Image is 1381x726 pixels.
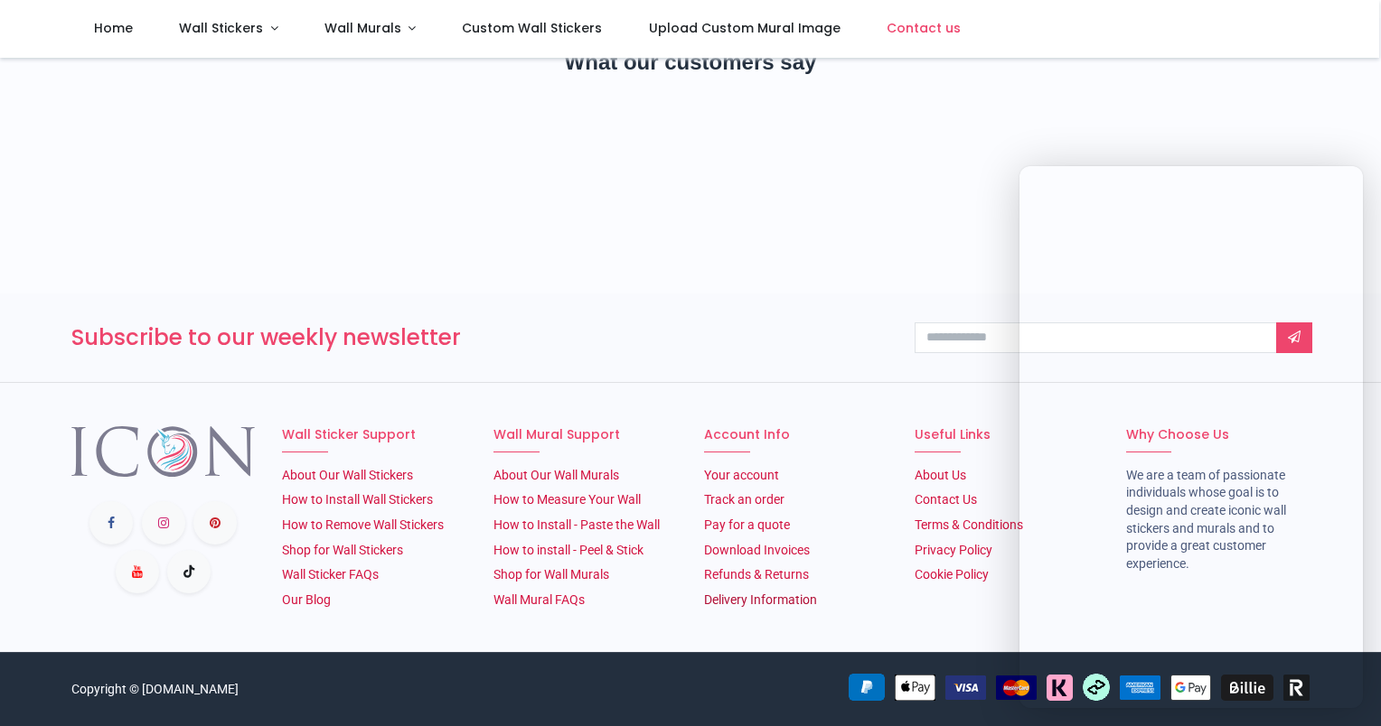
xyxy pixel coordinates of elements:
img: MasterCard [996,675,1037,700]
h6: Account Info [704,426,888,444]
img: PayPal [849,674,885,701]
a: About Our Wall Stickers [282,468,413,482]
a: Cookie Policy [915,567,989,582]
a: Your account [704,468,779,482]
img: Apple Pay [895,675,935,701]
a: Track an order [704,492,784,507]
span: Wall Murals [324,19,401,37]
span: Home [94,19,133,37]
a: Refunds & Returns [704,567,809,582]
a: Pay for a quote [704,517,790,532]
a: Wall Sticker FAQs [282,567,379,582]
a: Privacy Policy [915,543,992,557]
iframe: Brevo live chat [1019,166,1363,708]
span: Wall Stickers [179,19,263,37]
h6: Wall Mural Support [493,426,677,444]
a: Shop for Wall Stickers [282,543,403,557]
a: Download Invoices [704,543,810,557]
img: VISA [945,675,986,700]
a: How to install - Peel & Stick [493,543,644,557]
a: How to Install - Paste the Wall [493,517,660,532]
h2: What our customers say [71,47,1310,78]
h6: Wall Sticker Support [282,426,465,444]
a: Contact Us [915,492,977,507]
a: About Our Wall Murals [493,468,619,482]
a: Wall Mural FAQs [493,592,585,607]
iframe: Customer reviews powered by Trustpilot [71,109,1310,236]
h3: Subscribe to our weekly newsletter [71,322,888,353]
span: Contact us [887,19,961,37]
span: Upload Custom Mural Image [649,19,841,37]
a: Copyright © [DOMAIN_NAME] [71,682,239,696]
a: About Us​ [915,468,966,482]
h6: Useful Links [915,426,1098,444]
a: How to Install Wall Stickers [282,492,433,507]
span: Custom Wall Stickers [462,19,602,37]
a: Delivery Information [704,592,817,607]
a: How to Remove Wall Stickers [282,517,444,532]
a: Our Blog [282,592,331,607]
a: Terms & Conditions [915,517,1023,532]
a: Shop for Wall Murals [493,567,609,582]
a: How to Measure Your Wall [493,492,641,507]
